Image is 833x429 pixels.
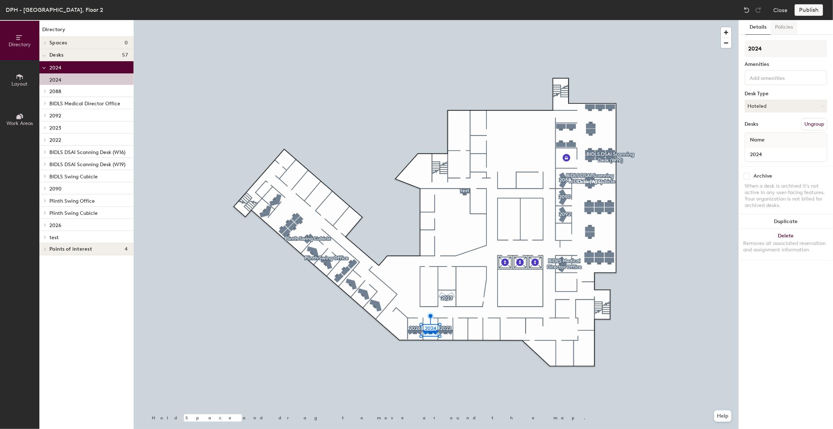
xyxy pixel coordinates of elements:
span: 2090 [49,186,62,192]
button: Close [773,4,788,16]
div: Amenities [745,62,827,67]
span: 2023 [49,125,61,131]
span: test [49,235,59,241]
span: BIDLS Swing Cubicle [49,174,98,180]
span: 2026 [49,222,61,228]
span: Desks [49,52,63,58]
div: Desks [745,121,758,127]
button: Ungroup [801,118,827,130]
div: DPH - [GEOGRAPHIC_DATA], Floor 2 [6,5,103,14]
button: Policies [771,20,797,35]
span: BIDLS DSAI Scanning Desk (W19) [49,162,125,168]
button: Details [745,20,771,35]
img: Redo [755,6,762,14]
span: BIDLS DSAI Scanning Desk (W16) [49,149,125,155]
span: Points of interest [49,246,92,252]
span: 2022 [49,137,61,143]
span: 0 [125,40,128,46]
img: Undo [743,6,750,14]
span: Layout [12,81,28,87]
span: BIDLS Medical Director Office [49,101,120,107]
span: Work Areas [6,120,33,126]
span: 2092 [49,113,61,119]
button: DeleteRemoves all associated reservation and assignment information [739,229,833,260]
h1: Directory [39,26,134,37]
span: 4 [125,246,128,252]
div: Desk Type [745,91,827,97]
button: Hoteled [745,100,827,112]
button: Duplicate [739,214,833,229]
span: Spaces [49,40,67,46]
p: 2024 [49,75,61,83]
span: Plinth Swing Cubicle [49,210,98,216]
input: Add amenities [748,73,813,82]
div: Removes all associated reservation and assignment information [743,240,829,253]
span: 57 [122,52,128,58]
span: Directory [9,42,31,48]
input: Unnamed desk [746,149,825,159]
span: 2024 [49,65,61,71]
div: Archive [754,173,772,179]
span: Plinth Swing Office [49,198,95,204]
span: Name [746,134,768,146]
span: 2088 [49,88,61,95]
div: When a desk is archived it's not active in any user-facing features. Your organization is not bil... [745,183,827,209]
button: Help [714,410,731,422]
